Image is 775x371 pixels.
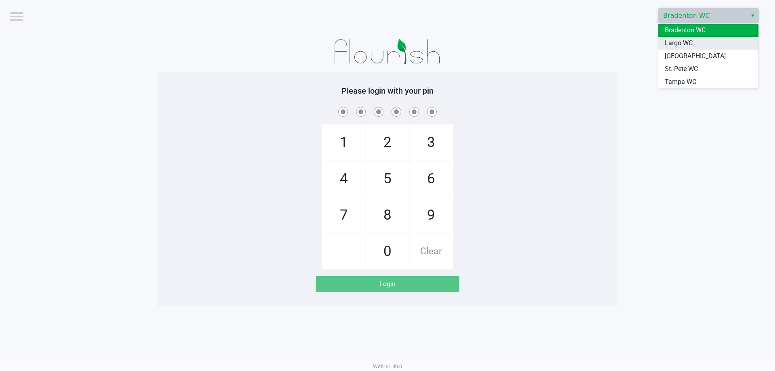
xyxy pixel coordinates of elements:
[366,234,409,269] span: 0
[665,77,696,87] span: Tampa WC
[410,197,452,233] span: 9
[410,234,452,269] span: Clear
[410,161,452,197] span: 6
[323,125,365,160] span: 1
[373,363,402,369] span: Web: v1.40.0
[163,86,612,96] h5: Please login with your pin
[665,51,726,61] span: [GEOGRAPHIC_DATA]
[323,161,365,197] span: 4
[366,125,409,160] span: 2
[665,25,706,35] span: Bradenton WC
[665,38,693,48] span: Largo WC
[410,125,452,160] span: 3
[366,161,409,197] span: 5
[323,197,365,233] span: 7
[665,64,698,74] span: St. Pete WC
[747,8,758,23] button: Select
[663,11,742,21] span: Bradenton WC
[366,197,409,233] span: 8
